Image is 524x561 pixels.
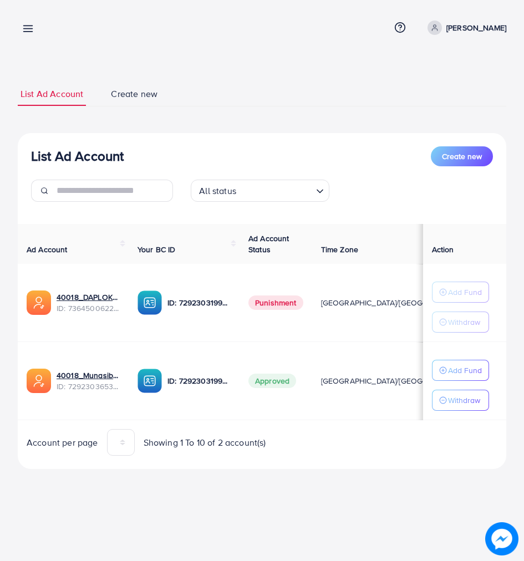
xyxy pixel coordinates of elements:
div: <span class='underline'>40018_DAPLOK 2_1714681437838</span></br>7364500622193901585 [57,292,120,314]
span: Time Zone [321,244,358,255]
span: [GEOGRAPHIC_DATA]/[GEOGRAPHIC_DATA] [321,375,475,386]
span: List Ad Account [21,88,83,100]
span: Punishment [248,295,303,310]
h3: List Ad Account [31,148,124,164]
p: ID: 7292303199610912769 [167,296,231,309]
button: Withdraw [432,390,489,411]
p: Withdraw [448,315,480,329]
p: [PERSON_NAME] [446,21,506,34]
img: ic-ba-acc.ded83a64.svg [138,369,162,393]
span: ID: 7292303653082365953 [57,381,120,392]
span: Create new [442,151,482,162]
button: Withdraw [432,312,489,333]
a: 40018_DAPLOK 2_1714681437838 [57,292,120,303]
p: ID: 7292303199610912769 [167,374,231,387]
span: Your BC ID [138,244,176,255]
button: Add Fund [432,360,489,381]
a: [PERSON_NAME] [423,21,506,35]
p: Add Fund [448,285,482,299]
div: <span class='underline'>40018_Munasib Dukan_1697871792664</span></br>7292303653082365953 [57,370,120,392]
a: 40018_Munasib Dukan_1697871792664 [57,370,120,381]
span: Approved [248,374,296,388]
div: Search for option [191,180,329,202]
button: Create new [431,146,493,166]
span: Account per page [27,436,98,449]
p: Add Fund [448,364,482,377]
span: Showing 1 To 10 of 2 account(s) [144,436,266,449]
span: Ad Account [27,244,68,255]
span: Create new [111,88,157,100]
img: ic-ads-acc.e4c84228.svg [27,290,51,315]
img: ic-ba-acc.ded83a64.svg [138,290,162,315]
span: Action [432,244,454,255]
button: Add Fund [432,282,489,303]
img: image [485,522,518,555]
span: [GEOGRAPHIC_DATA]/[GEOGRAPHIC_DATA] [321,297,475,308]
img: ic-ads-acc.e4c84228.svg [27,369,51,393]
span: ID: 7364500622193901585 [57,303,120,314]
input: Search for option [240,181,312,199]
span: Ad Account Status [248,233,289,255]
span: All status [197,183,238,199]
p: Withdraw [448,394,480,407]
